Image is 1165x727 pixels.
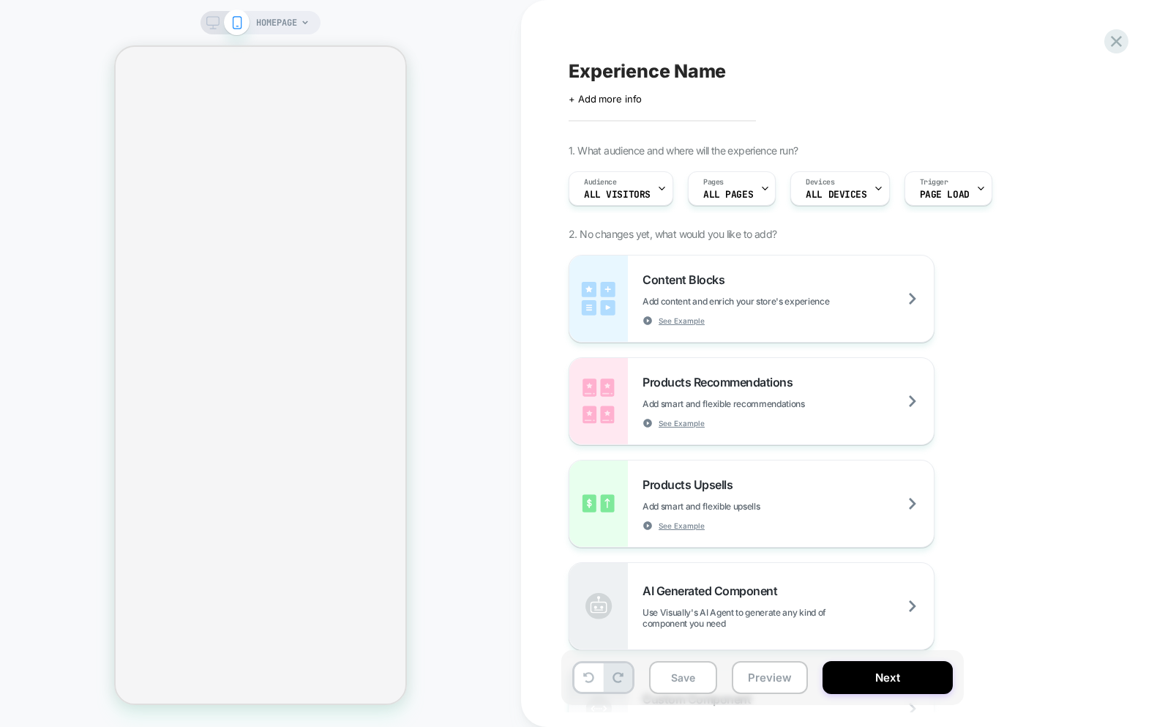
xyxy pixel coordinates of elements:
span: Audience [584,177,617,187]
span: Trigger [920,177,948,187]
span: 1. What audience and where will the experience run? [569,144,798,157]
span: ALL DEVICES [806,190,866,200]
span: Products Upsells [643,477,740,492]
span: HOMEPAGE [256,11,297,34]
span: See Example [659,521,705,531]
button: Preview [732,661,808,694]
span: 2. No changes yet, what would you like to add? [569,228,776,240]
span: Add smart and flexible recommendations [643,398,878,409]
span: Add content and enrich your store's experience [643,296,902,307]
button: Next [823,661,953,694]
span: Add smart and flexible upsells [643,501,833,512]
span: See Example [659,316,705,326]
span: Use Visually's AI Agent to generate any kind of component you need [643,607,934,629]
span: + Add more info [569,93,642,105]
button: Save [649,661,717,694]
span: Pages [703,177,724,187]
span: Page Load [920,190,970,200]
span: See Example [659,418,705,428]
span: All Visitors [584,190,651,200]
span: Devices [806,177,834,187]
span: AI Generated Component [643,584,784,598]
span: Content Blocks [643,272,732,287]
span: Experience Name [569,60,726,82]
span: Products Recommendations [643,375,800,389]
span: ALL PAGES [703,190,753,200]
